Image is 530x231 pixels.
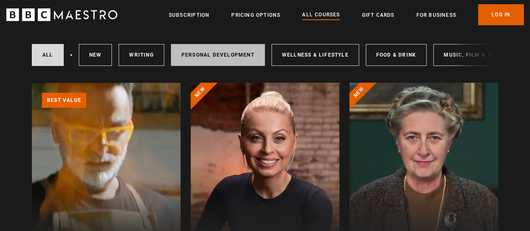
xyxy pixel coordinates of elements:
[231,11,280,19] a: Pricing Options
[478,4,524,25] a: Log In
[119,44,164,66] a: Writing
[271,44,359,66] a: Wellness & Lifestyle
[302,10,340,20] a: All Courses
[362,11,394,19] a: Gift Cards
[171,44,265,66] a: Personal Development
[433,44,522,66] a: Music, Film & Theatre
[169,4,524,25] nav: Primary
[32,13,106,30] h1: All courses
[169,11,209,19] a: Subscription
[32,44,64,66] a: All
[416,11,456,19] a: For business
[79,44,112,66] a: New
[42,93,86,108] p: Best value
[6,8,117,21] svg: BBC Maestro
[366,44,427,66] a: Food & Drink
